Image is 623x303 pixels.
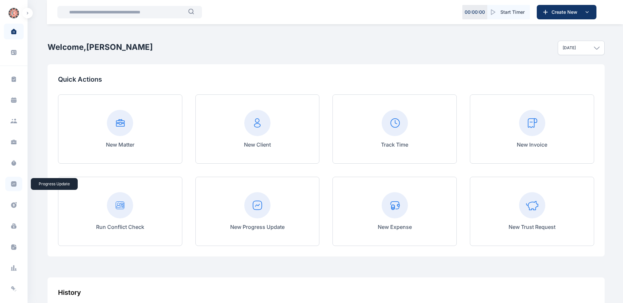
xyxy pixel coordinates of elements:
p: New Progress Update [230,223,285,231]
span: Start Timer [500,9,525,15]
h2: Welcome, [PERSON_NAME] [48,42,153,52]
p: Quick Actions [58,75,594,84]
p: Run Conflict Check [96,223,144,231]
p: New Expense [378,223,412,231]
div: History [58,288,594,297]
p: [DATE] [563,45,576,51]
p: 00 : 00 : 00 [465,9,485,15]
p: Track Time [381,141,408,149]
span: Create New [549,9,583,15]
p: New Matter [106,141,134,149]
p: New Client [244,141,271,149]
p: New Invoice [517,141,547,149]
button: Start Timer [487,5,530,19]
button: Create New [537,5,596,19]
p: New Trust Request [509,223,555,231]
